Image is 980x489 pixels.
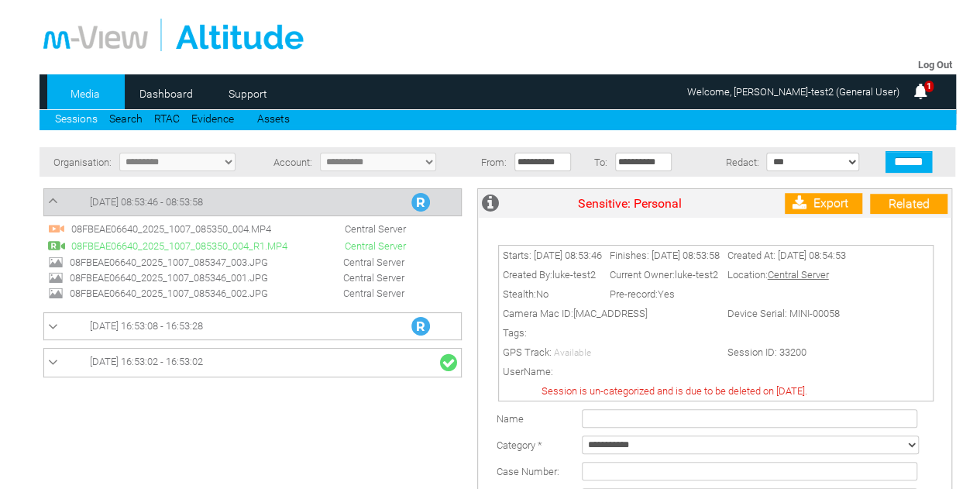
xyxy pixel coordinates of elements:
[210,82,285,105] a: Support
[911,82,930,101] img: bell25.png
[48,255,412,267] a: 08FBEAE06640_2025_1007_085347_003.JPG Central Server
[48,286,412,298] a: 08FBEAE06640_2025_1007_085346_002.JPG Central Server
[586,147,611,177] td: To:
[542,385,807,397] span: Session is un-categorized and is due to be deleted on [DATE].
[48,353,457,373] a: [DATE] 16:53:02 - 16:53:02
[499,265,606,284] td: Created By:
[499,284,606,304] td: Stealth:
[499,304,724,323] td: Camera Mac ID:
[47,82,122,105] a: Media
[109,112,143,125] a: Search
[610,250,649,261] span: Finishes:
[48,285,64,301] img: image24.svg
[552,269,596,281] span: luke-test2
[66,257,302,268] span: 08FBEAE06640_2025_1007_085347_003.JPG
[870,194,947,214] a: Related
[497,466,559,477] span: Case Number:
[90,320,203,332] span: [DATE] 16:53:08 - 16:53:28
[306,240,414,252] span: Central Server
[503,366,553,377] span: UserName:
[66,272,302,284] span: 08FBEAE06640_2025_1007_085346_001.JPG
[191,112,234,125] a: Evidence
[411,193,430,212] img: R_Indication.svg
[497,439,542,451] label: Category *
[306,223,414,235] span: Central Server
[724,265,850,284] td: Location:
[573,308,648,319] span: [MAC_ADDRESS]
[658,288,675,300] span: Yes
[304,272,412,284] span: Central Server
[48,317,457,336] a: [DATE] 16:53:08 - 16:53:28
[67,240,304,252] span: 08FBEAE06640_2025_1007_085350_004_R1.MP4
[727,308,787,319] span: Device Serial:
[48,193,457,212] a: [DATE] 08:53:46 - 08:53:58
[411,317,430,336] img: R_Indication.svg
[503,327,527,339] span: Tags:
[304,288,412,299] span: Central Server
[768,269,829,281] span: Central Server
[48,254,64,270] img: image24.svg
[924,81,934,92] span: 1
[48,220,65,237] img: video24_pre.svg
[257,112,290,125] a: Assets
[40,147,115,177] td: Organisation:
[503,250,531,261] span: Starts:
[779,346,806,358] span: 33200
[304,257,412,268] span: Central Server
[789,308,840,319] span: MINI-00058
[262,147,317,177] td: Account:
[90,196,203,208] span: [DATE] 08:53:46 - 08:53:58
[497,413,524,425] label: Name
[686,147,762,177] td: Redact:
[48,222,414,233] a: 08FBEAE06640_2025_1007_085350_004.MP4 Central Server
[652,250,720,261] span: [DATE] 08:53:58
[48,270,412,282] a: 08FBEAE06640_2025_1007_085346_001.JPG Central Server
[727,346,777,358] span: Session ID:
[536,288,548,300] span: No
[67,223,304,235] span: 08FBEAE06640_2025_1007_085350_004.MP4
[918,59,952,71] a: Log Out
[606,284,724,304] td: Pre-record:
[534,250,602,261] span: [DATE] 08:53:46
[66,288,302,299] span: 08FBEAE06640_2025_1007_085346_002.JPG
[48,237,65,254] img: R_Complete.svg
[90,356,203,367] span: [DATE] 16:53:02 - 16:53:02
[503,346,552,358] span: GPS Track:
[675,269,718,281] span: luke-test2
[472,147,511,177] td: From:
[154,112,180,125] a: RTAC
[55,112,98,125] a: Sessions
[503,189,757,218] td: Sensitive: Personal
[727,250,775,261] span: Created At:
[48,270,64,285] img: image24.svg
[606,265,724,284] td: Current Owner:
[778,250,846,261] span: [DATE] 08:54:53
[129,82,204,105] a: Dashboard
[785,193,862,214] a: Export
[687,86,899,98] span: Welcome, [PERSON_NAME]-test2 (General User)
